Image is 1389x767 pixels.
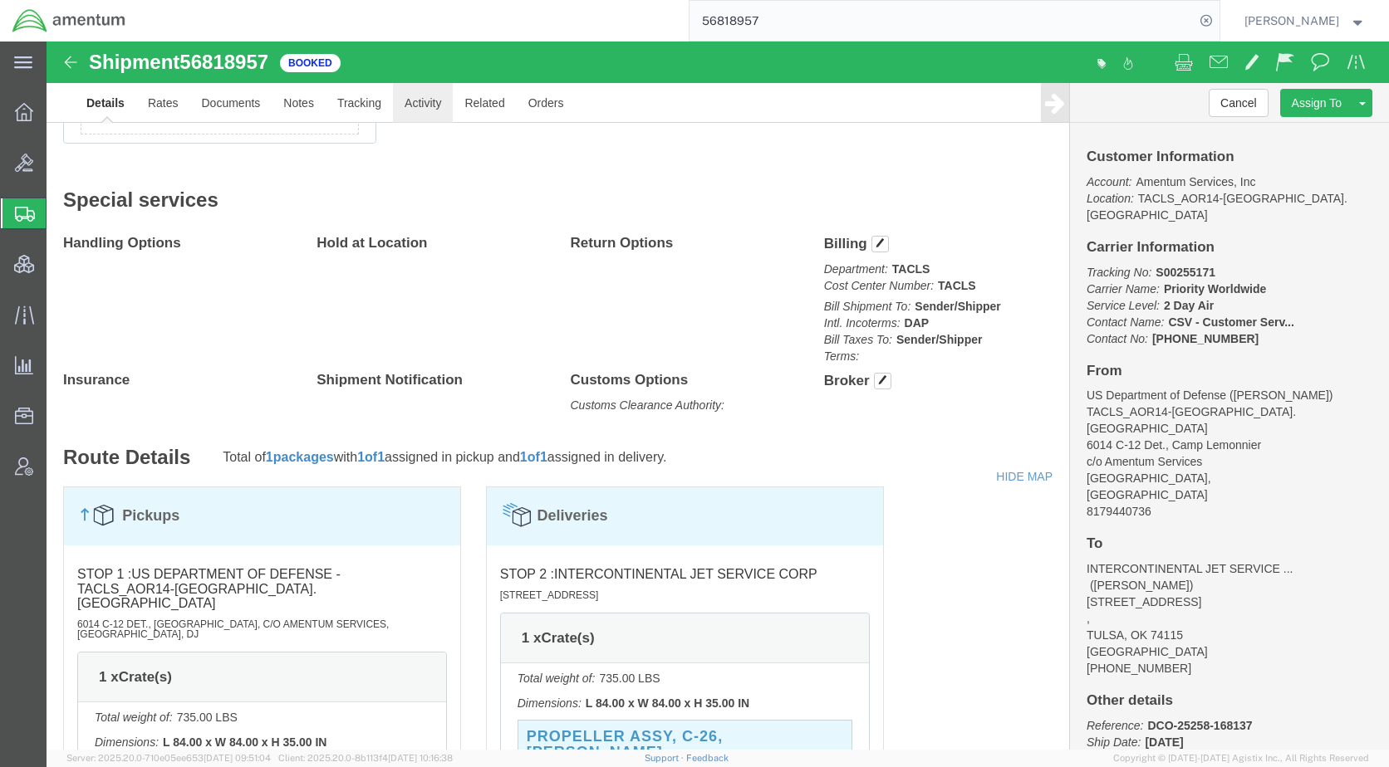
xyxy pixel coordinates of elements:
button: [PERSON_NAME] [1244,11,1367,31]
span: [DATE] 10:16:38 [388,753,453,763]
img: logo [12,8,126,33]
span: [DATE] 09:51:04 [204,753,271,763]
span: Kent Gilman [1244,12,1339,30]
a: Support [645,753,686,763]
span: Copyright © [DATE]-[DATE] Agistix Inc., All Rights Reserved [1113,751,1369,765]
span: Client: 2025.20.0-8b113f4 [278,753,453,763]
iframe: FS Legacy Container [47,42,1389,750]
input: Search for shipment number, reference number [690,1,1195,41]
span: Server: 2025.20.0-710e05ee653 [66,753,271,763]
a: Feedback [686,753,729,763]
